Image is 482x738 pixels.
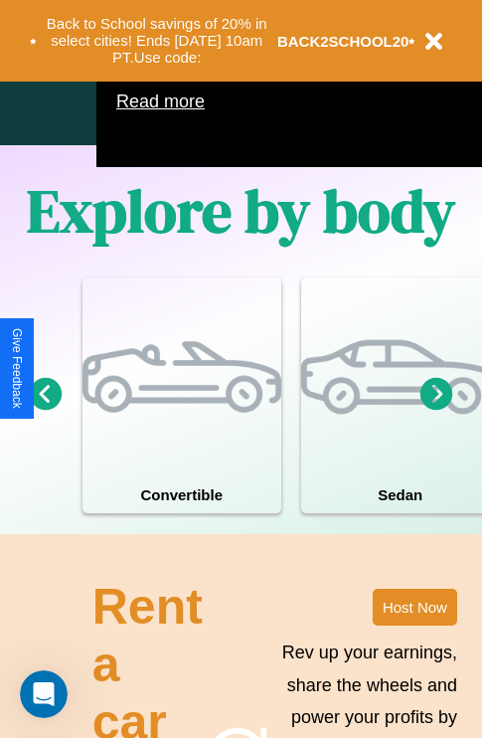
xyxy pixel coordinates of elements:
[10,328,24,409] div: Give Feedback
[82,476,281,513] h4: Convertible
[37,10,277,72] button: Back to School savings of 20% in select cities! Ends [DATE] 10am PT.Use code:
[277,33,409,50] b: BACK2SCHOOL20
[20,670,68,718] iframe: Intercom live chat
[27,170,455,252] h1: Explore by body
[373,589,457,626] button: Host Now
